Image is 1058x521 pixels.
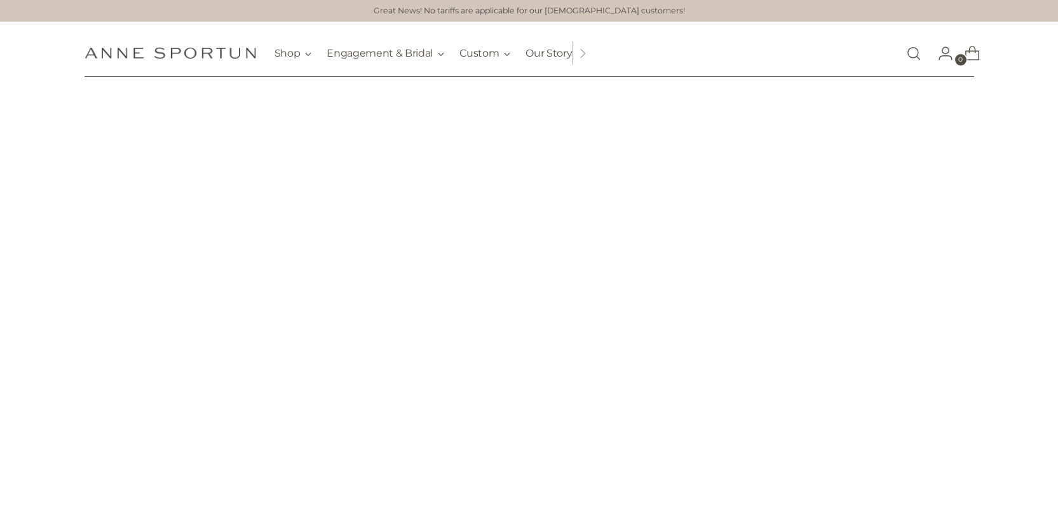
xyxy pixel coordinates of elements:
[275,39,312,67] button: Shop
[85,47,256,59] a: Anne Sportun Fine Jewellery
[327,39,444,67] button: Engagement & Bridal
[901,41,926,66] a: Open search modal
[928,41,953,66] a: Go to the account page
[459,39,510,67] button: Custom
[954,41,980,66] a: Open cart modal
[955,54,966,66] span: 0
[526,39,572,67] a: Our Story
[374,5,685,17] a: Great News! No tariffs are applicable for our [DEMOGRAPHIC_DATA] customers!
